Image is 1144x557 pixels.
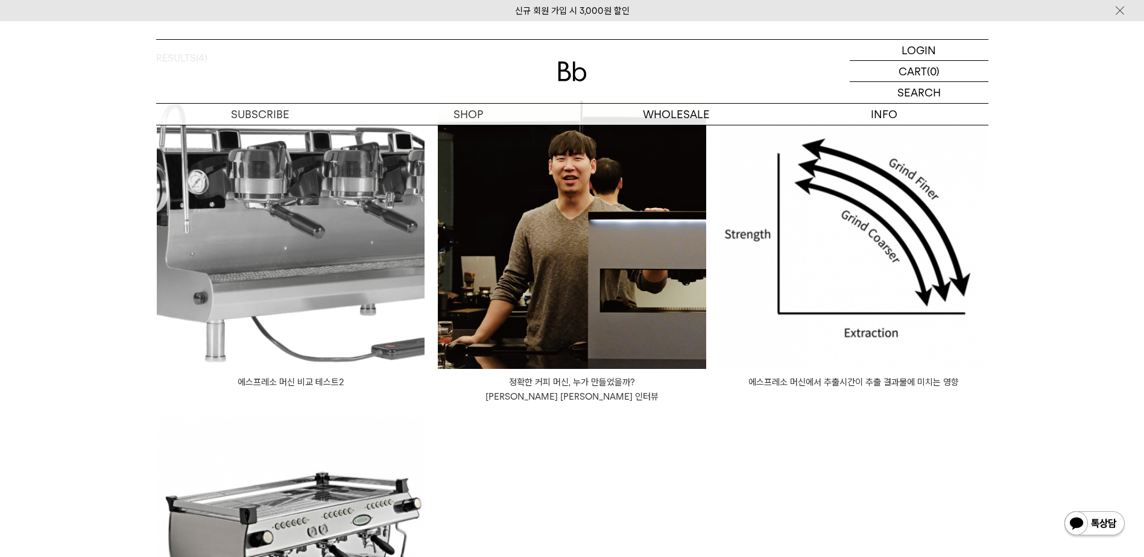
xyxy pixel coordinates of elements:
[438,375,706,404] a: 정확한 커피 머신, 누가 만들었을까?[PERSON_NAME] [PERSON_NAME] 인터뷰
[899,61,927,81] p: CART
[157,101,425,369] img: 에스프레소 머신 비교 테스트2
[897,82,941,103] p: SEARCH
[927,61,940,81] p: (0)
[902,40,936,60] p: LOGIN
[438,375,706,404] p: 정확한 커피 머신, 누가 만들었을까? [PERSON_NAME] [PERSON_NAME] 인터뷰
[364,104,572,125] a: SHOP
[850,40,988,61] a: LOGIN
[572,104,780,125] p: WHOLESALE
[719,375,988,389] a: 에스프레소 머신에서 추출시간이 추출 결과물에 미치는 영향
[515,5,630,16] a: 신규 회원 가입 시 3,000원 할인
[157,375,425,389] a: 에스프레소 머신 비교 테스트2
[156,104,364,125] a: SUBSCRIBE
[780,104,988,125] p: INFO
[1063,510,1126,539] img: 카카오톡 채널 1:1 채팅 버튼
[719,101,988,369] img: 에스프레소 머신에서 추출시간이 추출 결과물에 미치는 영향
[850,61,988,82] a: CART (0)
[558,61,587,81] img: 로고
[438,101,706,369] img: 정확한 커피 머신, 누가 만들었을까?제로쓰로 안형전 대표 인터뷰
